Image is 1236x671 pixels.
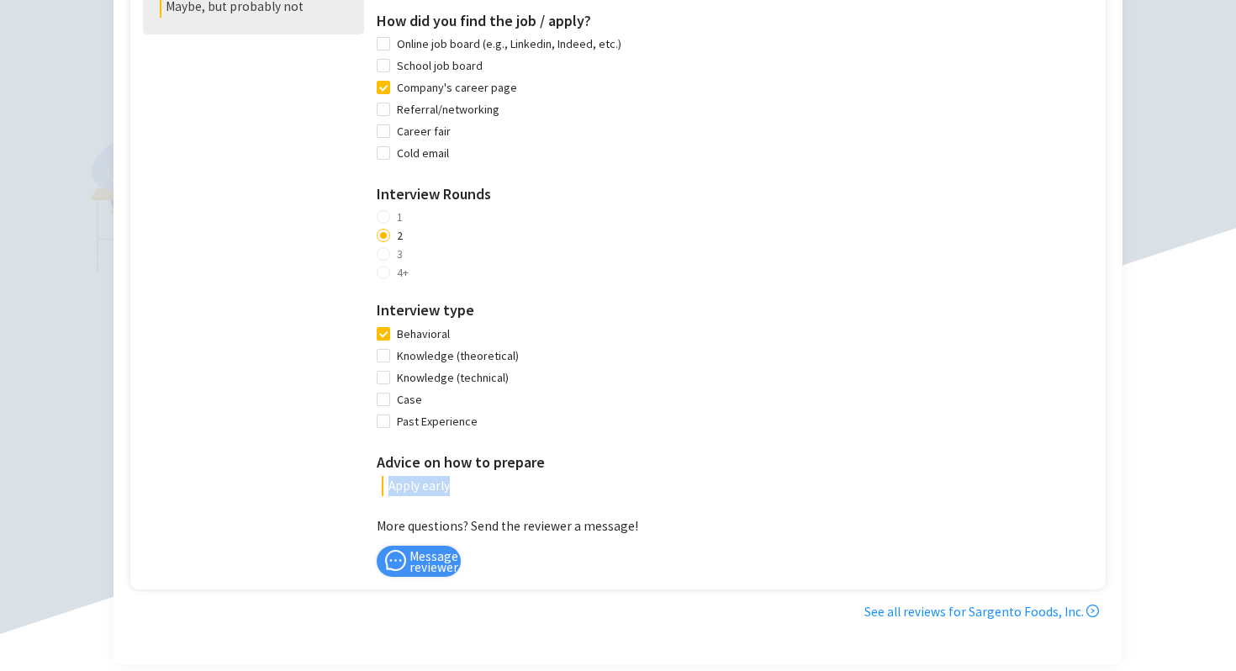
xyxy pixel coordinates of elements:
span: Knowledge (theoretical) [390,346,526,365]
h3: How did you find the job / apply? [377,9,1097,33]
h3: Advice on how to prepare [377,451,1097,474]
span: Message reviewer [409,551,458,573]
span: Cold email [390,144,456,162]
span: Online job board (e.g., Linkedin, Indeed, etc.) [390,34,628,53]
span: Past Experience [390,412,484,431]
span: Referral/networking [390,100,506,119]
span: Case [390,390,429,409]
span: Behavioral [390,325,457,343]
span: 2 [390,226,409,245]
span: School job board [390,56,489,75]
span: Company's career page [390,78,524,97]
span: Knowledge (technical) [390,368,515,387]
a: See all reviews for Sargento Foods, Inc. right-circle [864,604,1099,620]
span: Career fair [390,122,457,140]
span: message [385,550,406,571]
h3: Interview type [377,299,1097,322]
p: Apply early [382,476,1097,496]
h3: Interview Rounds [377,182,1097,206]
span: right-circle [1086,605,1099,617]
